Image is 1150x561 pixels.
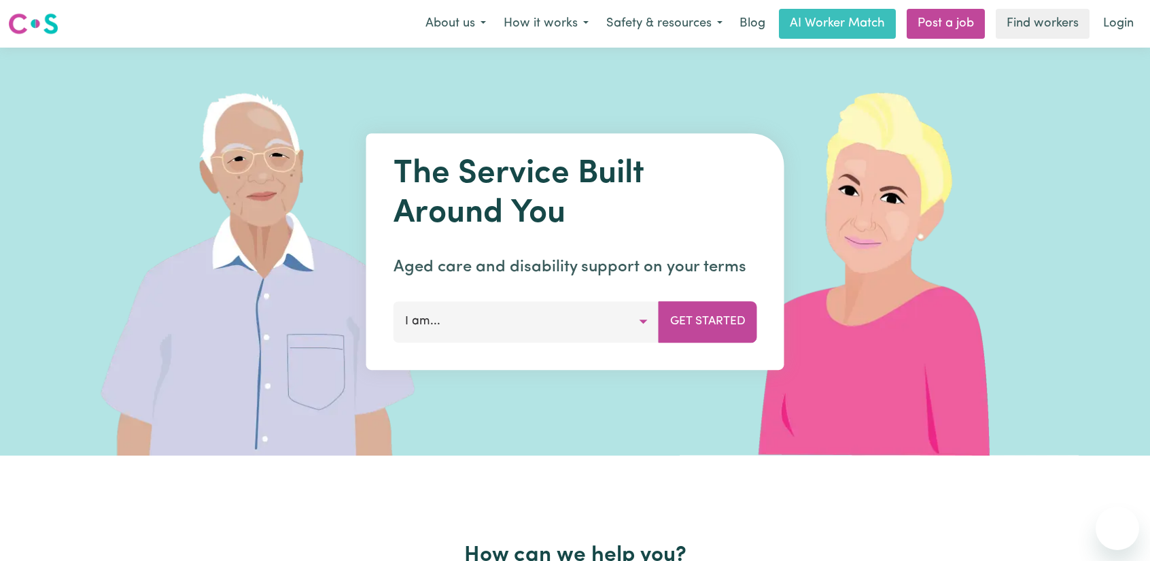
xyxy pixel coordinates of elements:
button: Safety & resources [597,10,731,38]
a: Careseekers logo [8,8,58,39]
button: I am... [394,301,659,342]
a: Post a job [907,9,985,39]
a: Blog [731,9,773,39]
h1: The Service Built Around You [394,155,757,233]
iframe: Button to launch messaging window [1096,507,1139,550]
a: Login [1095,9,1142,39]
a: AI Worker Match [779,9,896,39]
a: Find workers [996,9,1090,39]
button: Get Started [659,301,757,342]
p: Aged care and disability support on your terms [394,255,757,279]
button: How it works [495,10,597,38]
img: Careseekers logo [8,12,58,36]
button: About us [417,10,495,38]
